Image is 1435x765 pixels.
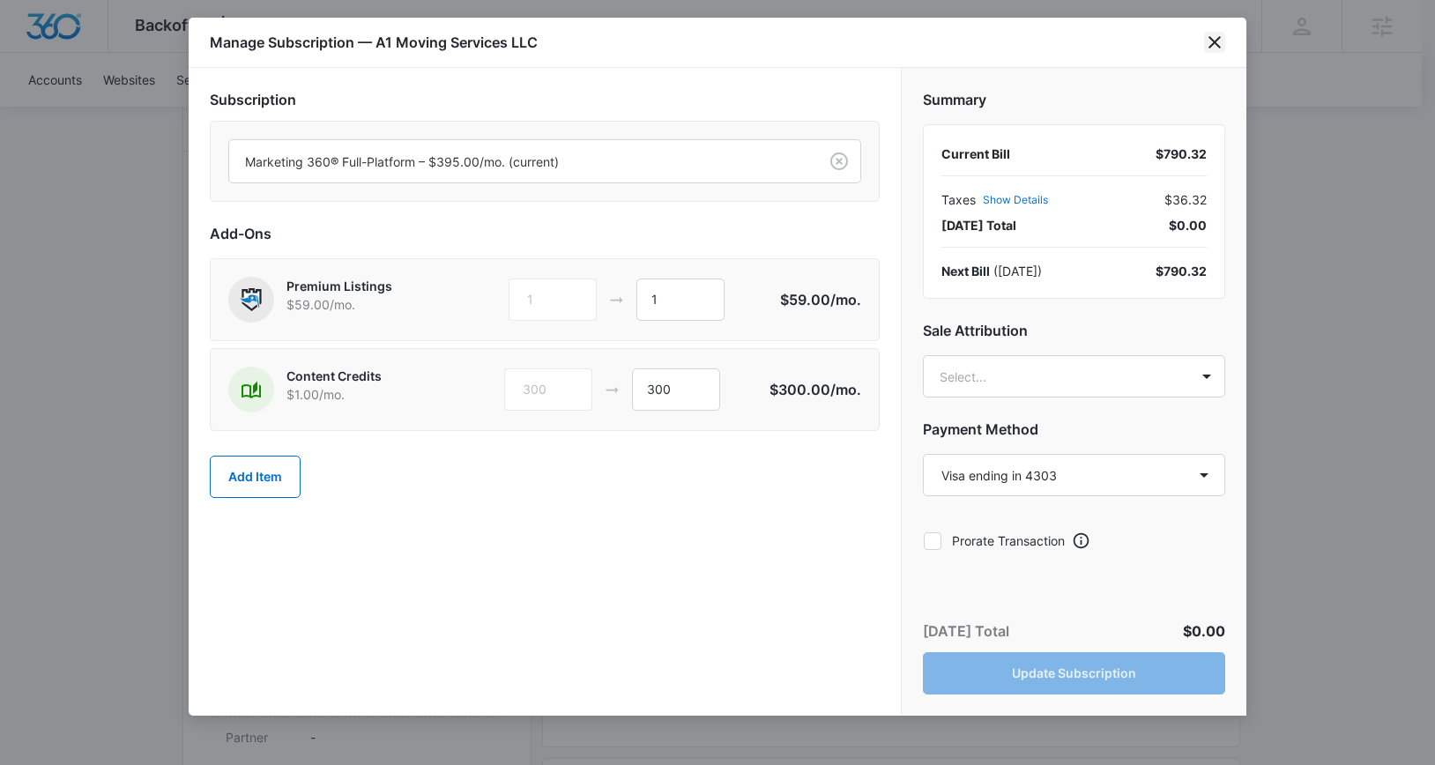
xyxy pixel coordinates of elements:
p: Content Credits [286,367,441,385]
h2: Summary [923,89,1225,110]
p: Premium Listings [286,277,441,295]
h2: Sale Attribution [923,320,1225,341]
p: $59.00 [778,289,861,310]
span: Next Bill [941,264,990,279]
span: Taxes [941,190,976,209]
span: $0.00 [1169,216,1207,234]
button: close [1204,32,1225,53]
span: $36.32 [1164,190,1207,209]
input: 1 [632,368,720,411]
p: $1.00 /mo. [286,385,441,404]
p: $59.00 /mo. [286,295,441,314]
label: Prorate Transaction [923,531,1065,550]
h2: Add-Ons [210,223,880,244]
input: Subscription [245,152,249,171]
h2: Subscription [210,89,880,110]
button: Clear [825,147,853,175]
p: [DATE] Total [923,620,1009,642]
button: Show Details [983,195,1048,205]
div: $790.32 [1156,145,1207,163]
input: 1 [636,279,725,321]
span: Current Bill [941,146,1010,161]
h1: Manage Subscription — A1 Moving Services LLC [210,32,538,53]
div: $790.32 [1156,262,1207,280]
p: $300.00 [770,379,861,400]
div: ( [DATE] ) [941,262,1042,280]
h2: Payment Method [923,419,1225,440]
span: $0.00 [1183,622,1225,640]
span: /mo. [830,291,861,308]
button: Add Item [210,456,301,498]
span: [DATE] Total [941,216,1016,234]
span: /mo. [830,381,861,398]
